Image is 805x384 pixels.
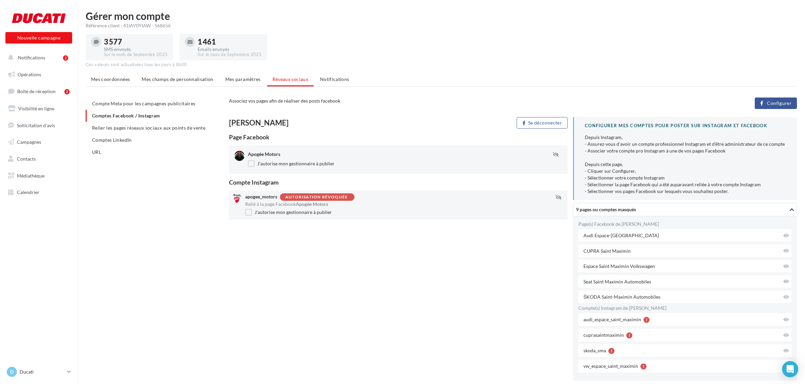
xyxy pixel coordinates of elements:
[63,55,68,61] div: 2
[198,47,261,52] div: Emails envoyés
[4,185,74,199] a: Calendrier
[782,361,798,377] div: Open Intercom Messenger
[229,119,396,127] div: [PERSON_NAME]
[583,316,641,323] div: audi_espace_saint_maximin
[17,173,45,179] span: Médiathèque
[86,11,797,21] h1: Gérer mon compte
[198,52,261,58] div: Sur le mois de Septembre 2025
[4,169,74,183] a: Médiathèque
[142,76,213,82] span: Mes champs de personnalisation
[583,294,660,300] div: ŠKODA Saint-Maximin Automobiles
[104,47,168,52] div: SMS envoyés
[578,222,792,226] span: Page(s) Facebook de [PERSON_NAME]
[285,195,348,199] div: Autorisation révoquée
[4,51,71,65] button: Notifications 2
[92,149,101,155] span: URL
[245,194,277,199] span: apogee_motors
[17,156,36,162] span: Contacts
[20,368,64,375] p: Ducati
[585,122,786,129] div: CONFIGURER MES COMPTES POUR POSTER sur instagram et facebook
[18,106,54,111] span: Visibilité en ligne
[229,98,340,104] span: Associez vos pages afin de réaliser des posts facebook
[517,117,568,129] button: Se déconnecter
[104,38,168,46] div: 3 577
[583,332,624,338] div: cuprasaintmaximin
[583,278,651,285] div: Seat Saint Maximin Automobiles
[767,101,792,106] span: Configurer
[585,134,786,195] div: Depuis Instagram, - Assurez-vous d’avoir un compte professionnel Instagram et d’être administrate...
[583,347,606,354] div: skoda_sma
[17,88,56,94] span: Boîte de réception
[225,76,261,82] span: Mes paramètres
[4,135,74,149] a: Campagnes
[296,201,328,207] span: Apogée Motors
[578,306,792,310] span: Compte(s) Instagram de [PERSON_NAME]
[229,179,568,185] div: Compte Instagram
[755,98,797,109] button: Configurer
[18,72,41,77] span: Opérations
[583,232,659,239] div: Audi Espace-[GEOGRAPHIC_DATA]
[245,201,565,208] div: Relié à la page Facebook
[583,363,638,369] div: vw_espace_saint_maximin
[248,160,335,167] label: J'autorise mon gestionnaire à publier
[576,207,636,213] span: 9 pages ou comptes masqués
[4,67,74,82] a: Opérations
[92,101,195,106] span: Compte Meta pour les campagnes publicitaires
[86,62,797,68] div: Ces valeurs sont actualisées tous les jours à 8h00
[17,189,39,195] span: Calendrier
[4,84,74,99] a: Boîte de réception2
[92,137,132,143] span: Comptes LinkedIn
[5,32,72,44] button: Nouvelle campagne
[4,152,74,166] a: Contacts
[92,125,205,131] span: Relier les pages réseaux sociaux aux points de vente
[583,248,631,254] div: CUPRA Saint Maximin
[4,102,74,116] a: Visibilité en ligne
[104,52,168,58] div: Sur le mois de Septembre 2025
[17,122,55,128] span: Sollicitation d'avis
[198,38,261,46] div: 1 461
[248,151,280,157] span: Apogée Motors
[5,365,72,378] a: D Ducati
[229,134,568,140] div: Page Facebook
[583,263,655,270] div: Espace Saint Maximin Volkswagen
[64,89,69,94] div: 2
[10,368,13,375] span: D
[18,55,45,60] span: Notifications
[86,22,797,29] div: Référence client : 41IAY0YIAW - 568656
[320,76,349,82] span: Notifications
[17,139,41,145] span: Campagnes
[245,209,332,216] label: J'autorise mon gestionnaire à publier
[91,76,130,82] span: Mes coordonnées
[4,118,74,133] a: Sollicitation d'avis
